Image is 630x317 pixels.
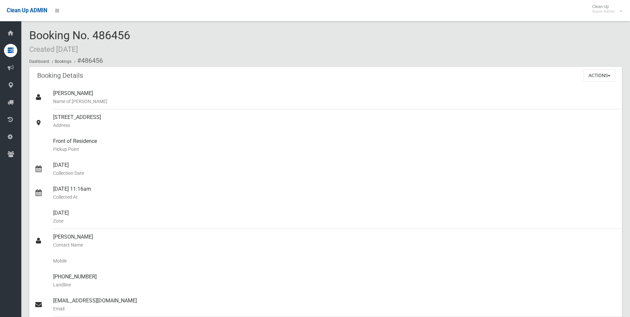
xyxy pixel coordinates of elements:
a: Dashboard [29,59,49,64]
div: [PHONE_NUMBER] [53,269,617,293]
small: Landline [53,281,617,289]
div: [DATE] [53,157,617,181]
div: [STREET_ADDRESS] [53,109,617,133]
small: Collected At [53,193,617,201]
small: Zone [53,217,617,225]
header: Booking Details [29,69,91,82]
a: [EMAIL_ADDRESS][DOMAIN_NAME]Email [29,293,622,317]
button: Actions [584,69,615,82]
small: Created [DATE] [29,45,78,53]
a: Bookings [55,59,71,64]
small: Super Admin [592,9,615,14]
small: Pickup Point [53,145,617,153]
small: Address [53,121,617,129]
small: Name of [PERSON_NAME] [53,97,617,105]
div: [PERSON_NAME] [53,229,617,253]
div: Front of Residence [53,133,617,157]
small: Collection Date [53,169,617,177]
li: #486456 [72,54,103,67]
div: [DATE] 11:16am [53,181,617,205]
span: Clean Up ADMIN [7,7,47,14]
div: [EMAIL_ADDRESS][DOMAIN_NAME] [53,293,617,317]
span: Booking No. 486456 [29,29,130,54]
div: [DATE] [53,205,617,229]
div: [PERSON_NAME] [53,85,617,109]
span: Clean Up [589,4,622,14]
small: Email [53,305,617,313]
small: Mobile [53,257,617,265]
small: Contact Name [53,241,617,249]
